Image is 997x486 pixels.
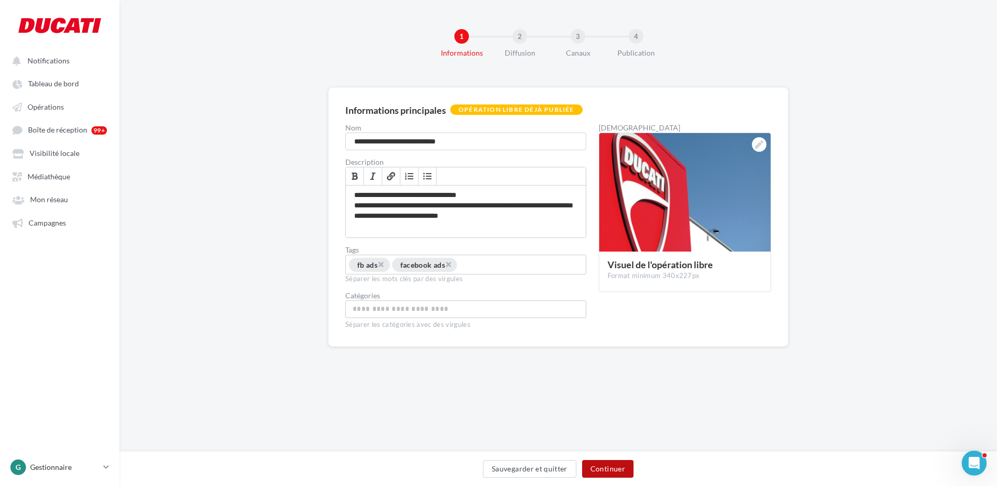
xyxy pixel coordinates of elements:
[545,48,611,58] div: Canaux
[28,126,87,135] span: Boîte de réception
[357,260,378,269] span: fb ads
[30,462,99,472] p: Gestionnaire
[962,451,987,476] iframe: Intercom live chat
[345,106,446,115] div: Informations principales
[6,74,113,93] a: Tableau de bord
[608,271,762,281] div: Format minimum 340x227px
[603,48,669,58] div: Publication
[445,259,451,269] span: ×
[348,303,584,315] input: Choisissez une catégorie
[345,274,586,284] div: Séparer les mots clés par des virgules
[28,56,70,65] span: Notifications
[608,260,762,269] div: Visuel de l'opération libre
[345,255,586,274] div: Permet aux affiliés de trouver l'opération libre plus facilement
[28,172,70,181] span: Médiathèque
[6,143,113,162] a: Visibilité locale
[6,167,113,186] a: Médiathèque
[91,126,107,135] div: 99+
[450,104,583,115] div: Opération libre déjà publiée
[345,292,586,299] div: Catégories
[571,29,585,44] div: 3
[582,460,634,478] button: Continuer
[30,195,68,204] span: Mon réseau
[382,167,400,185] a: Lien
[458,260,535,272] input: Permet aux affiliés de trouver l'opération libre plus facilement
[483,460,576,478] button: Sauvegarder et quitter
[30,149,79,158] span: Visibilité locale
[28,80,79,88] span: Tableau de bord
[346,186,586,238] div: Permet de préciser les enjeux de la campagne à vos affiliés
[487,48,553,58] div: Diffusion
[378,259,384,269] span: ×
[8,457,111,477] a: G Gestionnaire
[16,462,21,472] span: G
[6,97,113,116] a: Opérations
[364,167,382,185] a: Italique (Ctrl+I)
[400,167,419,185] a: Insérer/Supprimer une liste numérotée
[454,29,469,44] div: 1
[629,29,643,44] div: 4
[428,48,495,58] div: Informations
[28,102,64,111] span: Opérations
[29,218,66,227] span: Campagnes
[6,213,113,232] a: Campagnes
[345,300,586,318] div: Choisissez une catégorie
[419,167,437,185] a: Insérer/Supprimer une liste à puces
[345,159,586,166] label: Description
[6,120,113,139] a: Boîte de réception 99+
[6,190,113,208] a: Mon réseau
[6,51,109,70] button: Notifications
[345,246,586,254] label: Tags
[513,29,527,44] div: 2
[345,124,586,132] label: Nom
[400,260,445,269] span: facebook ads
[345,318,586,330] div: Séparer les catégories avec des virgules
[599,124,771,132] div: [DEMOGRAPHIC_DATA]
[346,167,364,185] a: Gras (Ctrl+B)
